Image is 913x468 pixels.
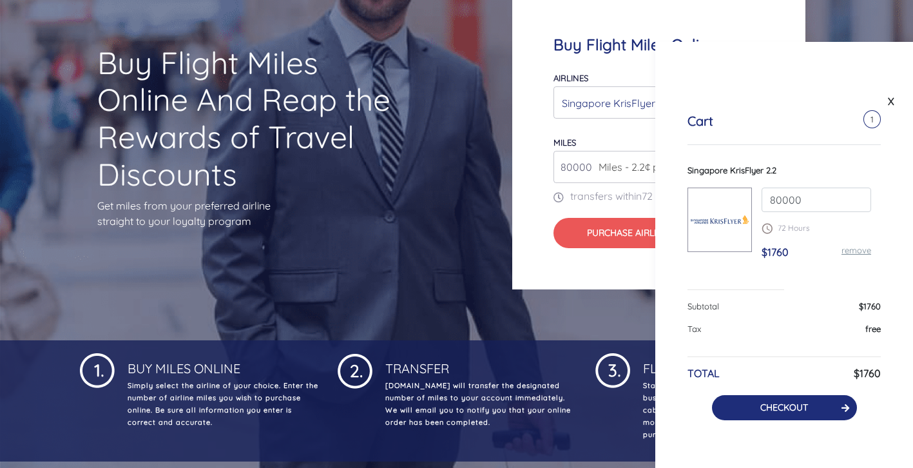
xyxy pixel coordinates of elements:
[97,44,401,193] h1: Buy Flight Miles Online And Reap the Rewards of Travel Discounts
[97,198,401,229] p: Get miles from your preferred airline straight to your loyalty program
[592,159,691,175] span: Miles - 2.2¢ per mile
[762,222,871,234] p: 72 Hours
[841,245,871,255] a: remove
[762,246,789,258] span: $1760
[687,301,719,311] span: Subtotal
[863,110,881,128] span: 1
[553,218,764,248] button: Purchase Airline Miles$1760.00
[854,367,881,380] h6: $1760
[687,367,720,380] h6: TOTAL
[553,35,764,54] h4: Buy Flight Miles Online
[688,206,751,234] img: Singapore-KrisFlyer.png
[338,351,372,389] img: 1
[762,223,773,234] img: schedule.png
[687,113,713,129] h5: Cart
[760,402,808,413] a: CHECKOUT
[80,351,115,388] img: 1
[553,137,576,148] label: miles
[125,380,318,429] p: Simply select the airline of your choice. Enter the number of airline miles you wish to purchase ...
[553,73,588,83] label: Airlines
[642,190,672,202] span: 72 Hrs
[595,351,630,388] img: 1
[125,351,318,376] h4: Buy Miles Online
[687,324,701,334] span: Tax
[640,380,834,441] p: Start using your travel rewards! Enjoy reserving business class and round trip tickets, upgrading...
[640,351,834,376] h4: Fly
[553,86,764,119] button: Singapore KrisFlyer
[865,324,881,334] span: free
[562,91,748,115] div: Singapore KrisFlyer
[383,351,576,376] h4: Transfer
[687,165,776,175] span: Singapore KrisFlyer 2.2
[553,188,764,204] p: transfers within
[859,301,881,311] span: $1760
[712,395,857,420] button: CHECKOUT
[383,380,576,429] p: [DOMAIN_NAME] will transfer the designated number of miles to your account immediately. We will e...
[885,92,898,111] a: X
